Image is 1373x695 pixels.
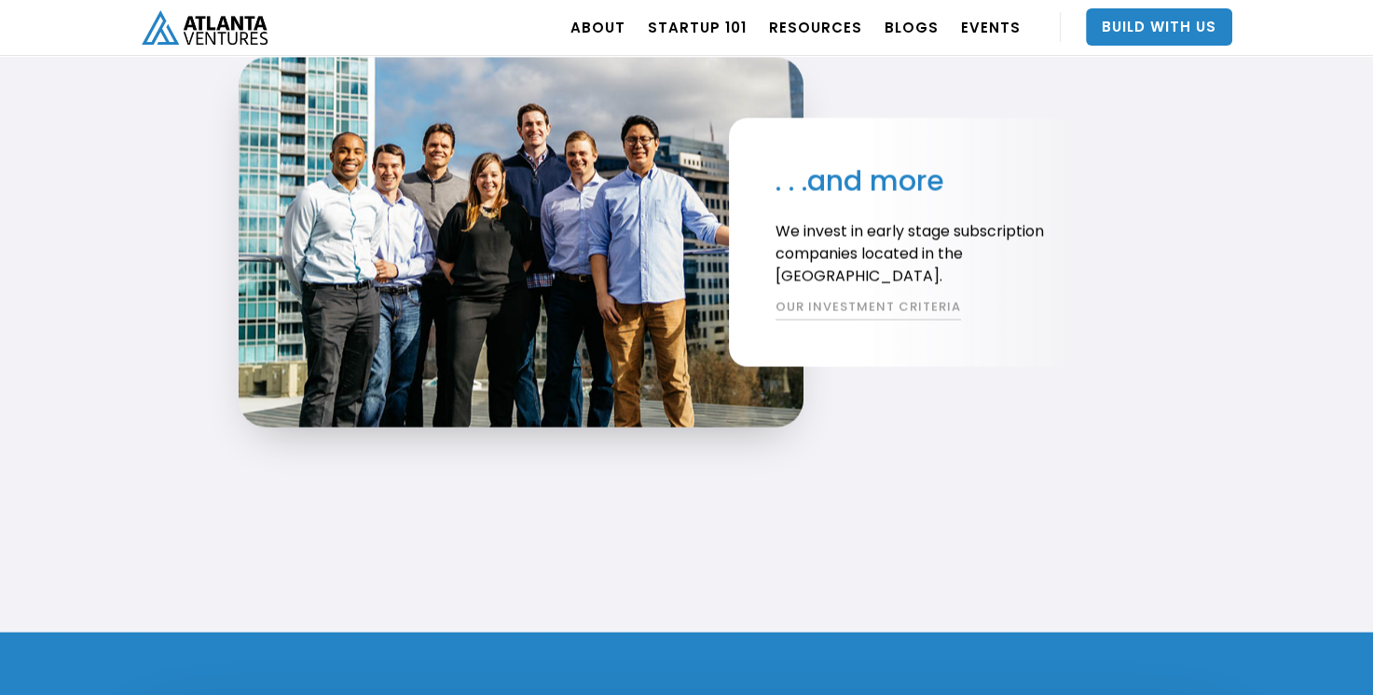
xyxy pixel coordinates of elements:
[776,298,961,320] a: OUR INVESTMENT CRITERIA
[776,221,1104,288] p: We invest in early stage subscription companies located in the [GEOGRAPHIC_DATA].
[769,1,862,53] a: RESOURCES
[570,1,625,53] a: ABOUT
[776,165,1104,198] h2: . . .and more
[1086,8,1232,46] a: Build With Us
[239,58,803,428] img: Atlanta Ventures Team
[961,1,1021,53] a: EVENTS
[648,1,747,53] a: Startup 101
[885,1,939,53] a: BLOGS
